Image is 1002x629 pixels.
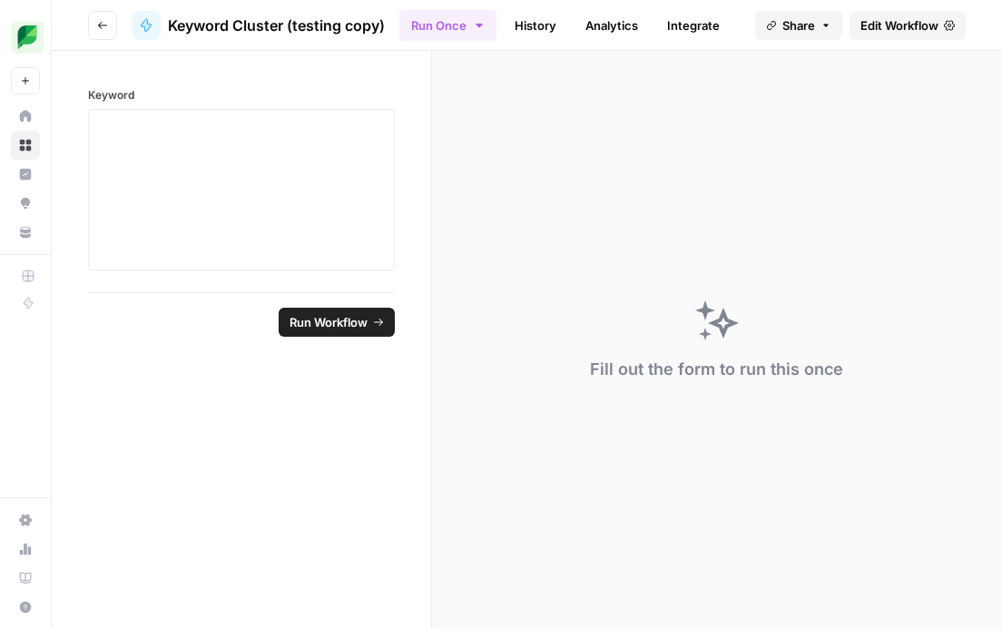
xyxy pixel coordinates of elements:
[575,11,649,40] a: Analytics
[88,87,395,103] label: Keyword
[11,218,40,247] a: Your Data
[656,11,731,40] a: Integrate
[11,506,40,535] a: Settings
[11,593,40,622] button: Help + Support
[590,357,843,382] div: Fill out the form to run this once
[399,10,496,41] button: Run Once
[850,11,966,40] a: Edit Workflow
[279,308,395,337] button: Run Workflow
[11,189,40,218] a: Opportunities
[11,102,40,131] a: Home
[860,16,938,34] span: Edit Workflow
[11,15,40,60] button: Workspace: SproutSocial
[11,535,40,564] a: Usage
[782,16,815,34] span: Share
[11,131,40,160] a: Browse
[504,11,567,40] a: History
[132,11,385,40] a: Keyword Cluster (testing copy)
[11,21,44,54] img: SproutSocial Logo
[755,11,842,40] button: Share
[290,313,368,331] span: Run Workflow
[11,160,40,189] a: Insights
[168,15,385,36] span: Keyword Cluster (testing copy)
[11,564,40,593] a: Learning Hub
